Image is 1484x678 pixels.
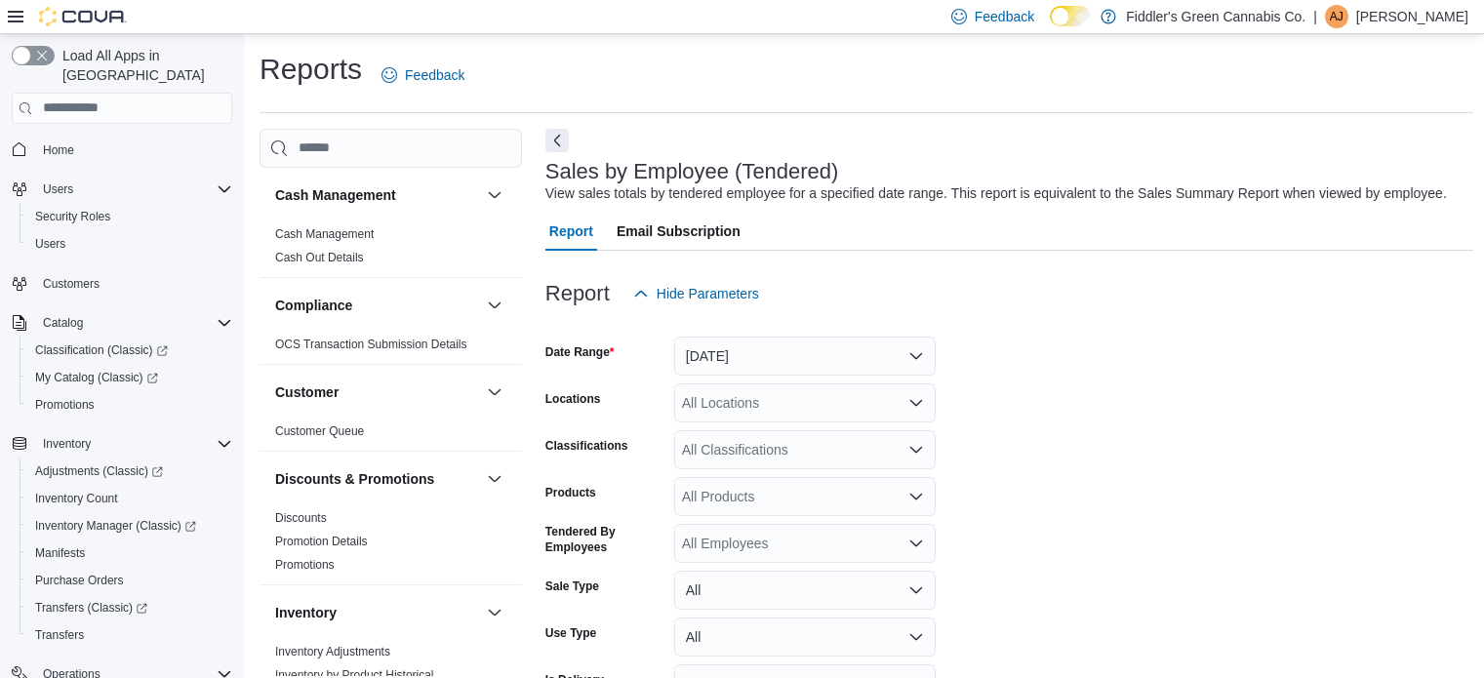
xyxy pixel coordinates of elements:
[275,645,390,658] a: Inventory Adjustments
[483,380,506,404] button: Customer
[35,491,118,506] span: Inventory Count
[27,366,166,389] a: My Catalog (Classic)
[908,536,924,551] button: Open list of options
[43,276,100,292] span: Customers
[674,618,936,657] button: All
[545,578,599,594] label: Sale Type
[275,423,364,439] span: Customer Queue
[275,644,390,659] span: Inventory Adjustments
[260,222,522,277] div: Cash Management
[27,569,132,592] a: Purchase Orders
[275,251,364,264] a: Cash Out Details
[27,514,204,538] a: Inventory Manager (Classic)
[27,596,155,619] a: Transfers (Classic)
[43,142,74,158] span: Home
[1356,5,1468,28] p: [PERSON_NAME]
[27,339,176,362] a: Classification (Classic)
[545,282,610,305] h3: Report
[35,209,110,224] span: Security Roles
[908,442,924,458] button: Open list of options
[20,458,240,485] a: Adjustments (Classic)
[483,601,506,624] button: Inventory
[35,236,65,252] span: Users
[35,432,99,456] button: Inventory
[405,65,464,85] span: Feedback
[275,535,368,548] a: Promotion Details
[483,467,506,491] button: Discounts & Promotions
[1325,5,1348,28] div: Alice Johannesson
[275,296,352,315] h3: Compliance
[975,7,1034,26] span: Feedback
[275,185,479,205] button: Cash Management
[908,395,924,411] button: Open list of options
[625,274,767,313] button: Hide Parameters
[1330,5,1344,28] span: AJ
[4,309,240,337] button: Catalog
[275,250,364,265] span: Cash Out Details
[657,284,759,303] span: Hide Parameters
[27,487,126,510] a: Inventory Count
[4,136,240,164] button: Home
[20,567,240,594] button: Purchase Orders
[545,160,839,183] h3: Sales by Employee (Tendered)
[35,432,232,456] span: Inventory
[35,518,196,534] span: Inventory Manager (Classic)
[20,364,240,391] a: My Catalog (Classic)
[275,603,337,622] h3: Inventory
[545,391,601,407] label: Locations
[275,338,467,351] a: OCS Transaction Submission Details
[35,463,163,479] span: Adjustments (Classic)
[275,337,467,352] span: OCS Transaction Submission Details
[260,506,522,584] div: Discounts & Promotions
[43,436,91,452] span: Inventory
[27,232,73,256] a: Users
[27,596,232,619] span: Transfers (Classic)
[35,311,91,335] button: Catalog
[1126,5,1305,28] p: Fiddler's Green Cannabis Co.
[1313,5,1317,28] p: |
[275,424,364,438] a: Customer Queue
[20,203,240,230] button: Security Roles
[35,271,232,296] span: Customers
[617,212,741,251] span: Email Subscription
[275,603,479,622] button: Inventory
[35,138,232,162] span: Home
[275,557,335,573] span: Promotions
[4,430,240,458] button: Inventory
[27,541,93,565] a: Manifests
[275,296,479,315] button: Compliance
[35,627,84,643] span: Transfers
[35,178,81,201] button: Users
[908,489,924,504] button: Open list of options
[1050,26,1051,27] span: Dark Mode
[545,129,569,152] button: Next
[260,333,522,364] div: Compliance
[35,342,168,358] span: Classification (Classic)
[20,539,240,567] button: Manifests
[545,524,666,555] label: Tendered By Employees
[545,344,615,360] label: Date Range
[27,366,232,389] span: My Catalog (Classic)
[275,510,327,526] span: Discounts
[549,212,593,251] span: Report
[35,397,95,413] span: Promotions
[275,185,396,205] h3: Cash Management
[20,337,240,364] a: Classification (Classic)
[27,623,232,647] span: Transfers
[55,46,232,85] span: Load All Apps in [GEOGRAPHIC_DATA]
[20,230,240,258] button: Users
[260,50,362,89] h1: Reports
[27,514,232,538] span: Inventory Manager (Classic)
[35,600,147,616] span: Transfers (Classic)
[275,534,368,549] span: Promotion Details
[545,183,1447,204] div: View sales totals by tendered employee for a specified date range. This report is equivalent to t...
[20,391,240,419] button: Promotions
[20,512,240,539] a: Inventory Manager (Classic)
[27,393,232,417] span: Promotions
[35,139,82,162] a: Home
[27,459,232,483] span: Adjustments (Classic)
[275,469,479,489] button: Discounts & Promotions
[1050,6,1091,26] input: Dark Mode
[27,339,232,362] span: Classification (Classic)
[35,311,232,335] span: Catalog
